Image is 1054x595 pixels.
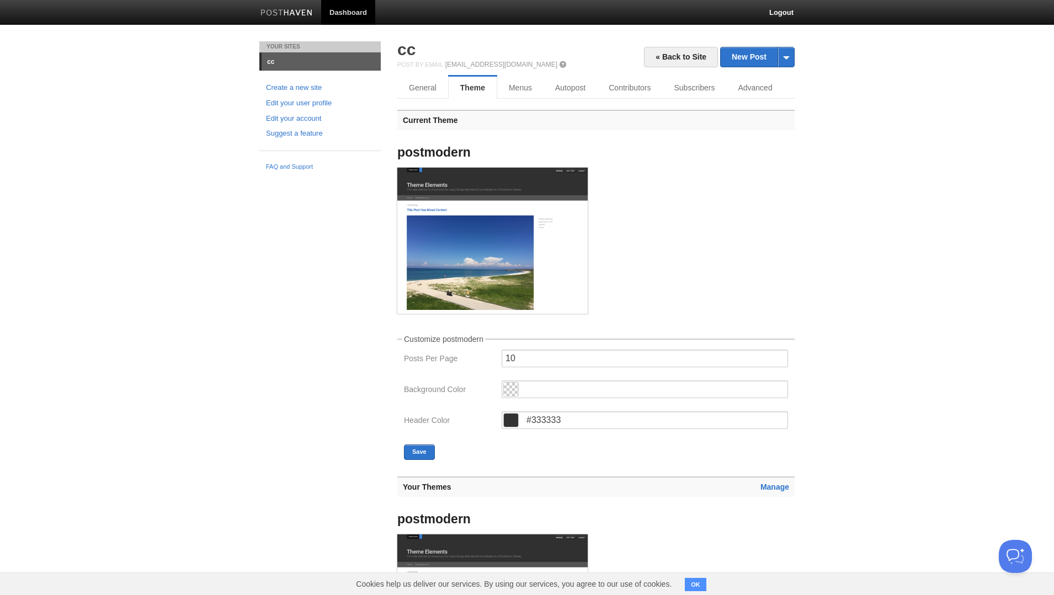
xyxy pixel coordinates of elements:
a: « Back to Site [644,47,718,67]
legend: Customize postmodern [402,335,485,343]
a: General [397,77,448,99]
iframe: Help Scout Beacon - Open [999,540,1032,573]
span: Post by Email [397,61,443,68]
a: Subscribers [663,77,727,99]
h4: postmodern [397,146,588,159]
img: Posthaven-bar [260,9,313,18]
a: Advanced [726,77,784,99]
h3: Current Theme [397,110,795,130]
span: Cookies help us deliver our services. By using our services, you agree to our use of cookies. [345,573,683,595]
a: Edit your account [266,113,374,125]
a: cc [262,53,381,71]
li: Your Sites [259,41,381,52]
a: [EMAIL_ADDRESS][DOMAIN_NAME] [445,61,557,68]
a: Suggest a feature [266,128,374,140]
h4: postmodern [397,512,588,526]
a: Theme [448,77,497,99]
a: cc [397,40,416,58]
button: Save [404,444,435,460]
a: FAQ and Support [266,162,374,172]
button: OK [685,578,706,591]
a: Create a new site [266,82,374,94]
a: Manage [760,483,789,491]
label: Background Color [404,385,495,396]
label: Posts Per Page [404,355,495,365]
a: Edit your user profile [266,98,374,109]
img: Screenshot [397,168,588,310]
a: Menus [497,77,544,99]
a: Autopost [544,77,597,99]
h3: Your Themes [397,476,795,497]
a: Contributors [597,77,662,99]
a: New Post [721,47,794,67]
label: Header Color [404,416,495,427]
